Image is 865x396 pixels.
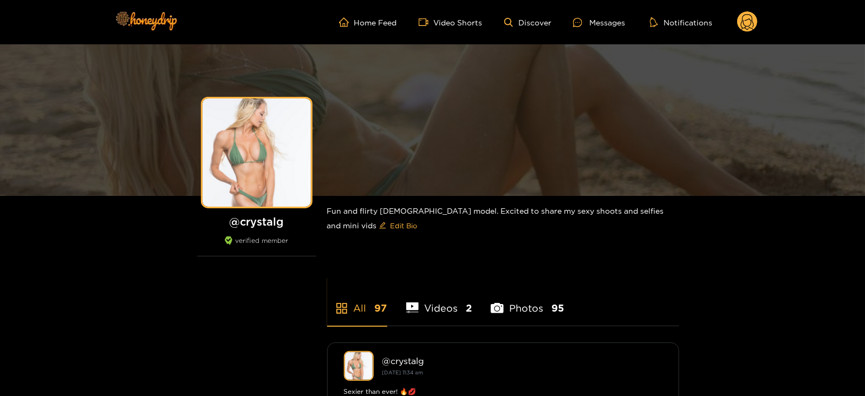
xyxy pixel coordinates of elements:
[379,222,386,230] span: edit
[197,236,316,256] div: verified member
[339,17,397,27] a: Home Feed
[327,277,387,326] li: All
[391,220,418,231] span: Edit Bio
[573,16,625,29] div: Messages
[551,301,564,315] span: 95
[197,215,316,228] h1: @ crystalg
[327,196,679,243] div: Fun and flirty [DEMOGRAPHIC_DATA] model. Excited to share my sexy shoots and selfies and mini vids
[406,277,472,326] li: Videos
[382,356,662,366] div: @ crystalg
[466,301,472,315] span: 2
[647,17,716,28] button: Notifications
[491,277,564,326] li: Photos
[377,217,420,234] button: editEdit Bio
[504,18,551,27] a: Discover
[335,302,348,315] span: appstore
[419,17,483,27] a: Video Shorts
[344,351,374,381] img: crystalg
[339,17,354,27] span: home
[419,17,434,27] span: video-camera
[375,301,387,315] span: 97
[382,369,424,375] small: [DATE] 11:34 am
